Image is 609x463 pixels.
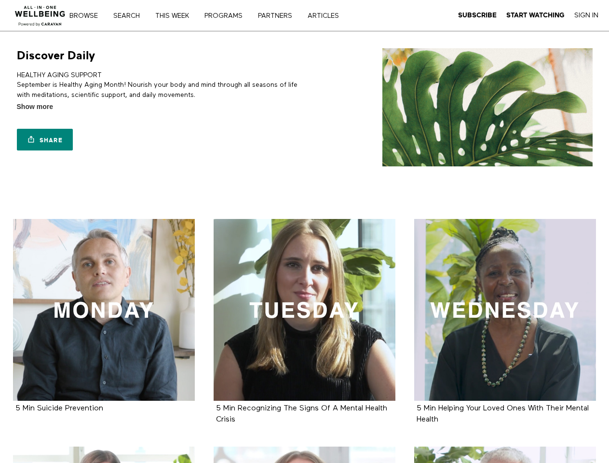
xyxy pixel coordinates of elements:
a: PROGRAMS [201,13,253,19]
a: 5 Min Recognizing The Signs Of A Mental Health Crisis [214,219,395,401]
span: Show more [17,102,53,112]
a: 5 Min Helping Your Loved Ones With Their Mental Health [417,405,589,423]
a: Search [110,13,150,19]
strong: Start Watching [506,12,565,19]
strong: Subscribe [458,12,497,19]
a: Browse [66,13,108,19]
a: Subscribe [458,11,497,20]
a: 5 Min Suicide Prevention [15,405,103,412]
p: HEALTHY AGING SUPPORT September is Healthy Aging Month! Nourish your body and mind through all se... [17,70,301,100]
img: Discover Daily [382,48,592,166]
nav: Primary [76,11,359,20]
a: Share [17,129,73,150]
a: THIS WEEK [152,13,199,19]
a: 5 Min Helping Your Loved Ones With Their Mental Health [414,219,596,401]
a: ARTICLES [304,13,349,19]
h1: Discover Daily [17,48,95,63]
a: Sign In [574,11,598,20]
a: 5 Min Suicide Prevention [13,219,195,401]
a: Start Watching [506,11,565,20]
a: PARTNERS [255,13,302,19]
a: 5 Min Recognizing The Signs Of A Mental Health Crisis [216,405,387,423]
